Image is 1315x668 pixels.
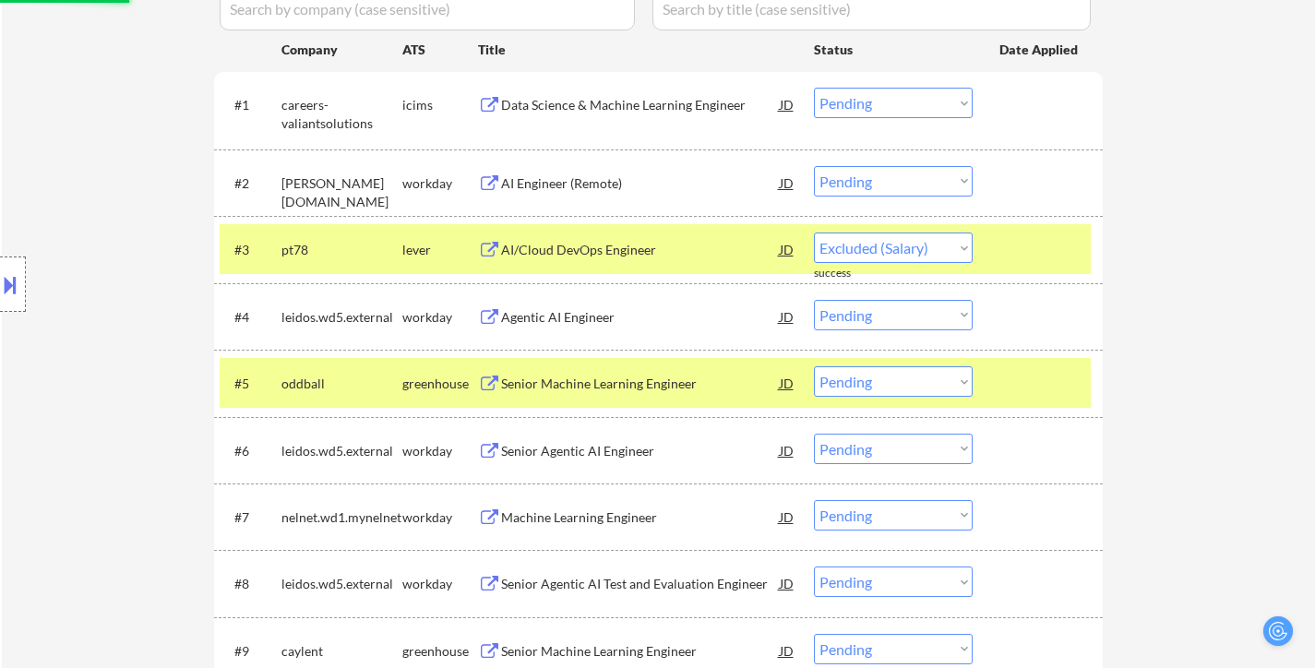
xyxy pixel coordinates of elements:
[501,96,780,114] div: Data Science & Machine Learning Engineer
[778,233,796,266] div: JD
[501,308,780,327] div: Agentic AI Engineer
[814,266,888,281] div: success
[501,642,780,661] div: Senior Machine Learning Engineer
[778,434,796,467] div: JD
[402,442,478,460] div: workday
[281,375,402,393] div: oddball
[778,366,796,400] div: JD
[402,96,478,114] div: icims
[281,96,402,132] div: careers-valiantsolutions
[234,96,267,114] div: #1
[281,575,402,593] div: leidos.wd5.external
[814,32,973,66] div: Status
[501,442,780,460] div: Senior Agentic AI Engineer
[402,174,478,193] div: workday
[402,41,478,59] div: ATS
[281,241,402,259] div: pt78
[501,375,780,393] div: Senior Machine Learning Engineer
[402,241,478,259] div: lever
[501,575,780,593] div: Senior Agentic AI Test and Evaluation Engineer
[402,375,478,393] div: greenhouse
[402,575,478,593] div: workday
[234,575,267,593] div: #8
[778,300,796,333] div: JD
[778,166,796,199] div: JD
[501,508,780,527] div: Machine Learning Engineer
[478,41,796,59] div: Title
[281,508,402,527] div: nelnet.wd1.mynelnet
[778,634,796,667] div: JD
[281,642,402,661] div: caylent
[234,642,267,661] div: #9
[501,241,780,259] div: AI/Cloud DevOps Engineer
[281,174,402,210] div: [PERSON_NAME][DOMAIN_NAME]
[402,308,478,327] div: workday
[234,508,267,527] div: #7
[402,642,478,661] div: greenhouse
[778,88,796,121] div: JD
[778,500,796,533] div: JD
[999,41,1081,59] div: Date Applied
[281,41,402,59] div: Company
[778,567,796,600] div: JD
[402,508,478,527] div: workday
[281,442,402,460] div: leidos.wd5.external
[501,174,780,193] div: AI Engineer (Remote)
[281,308,402,327] div: leidos.wd5.external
